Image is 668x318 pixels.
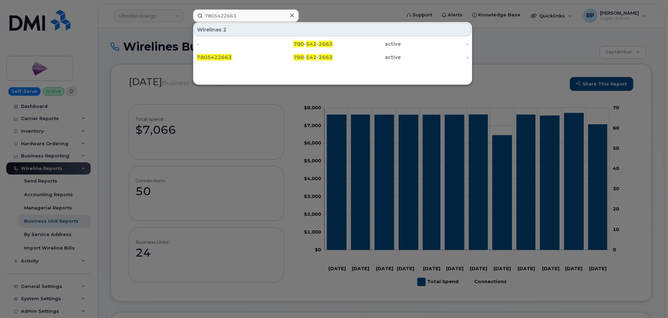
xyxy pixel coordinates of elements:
[333,54,401,61] div: active
[194,23,471,36] div: Wirelines
[194,51,471,64] a: 7805422663780-542-2663active-
[223,26,227,33] span: 2
[319,54,333,60] span: 2663
[197,40,265,47] div: -
[294,41,304,47] span: 780
[306,41,317,47] span: 542
[265,40,333,47] div: - -
[319,41,333,47] span: 2663
[333,40,401,47] div: active
[197,54,232,60] span: 7805422663
[401,40,469,47] div: -
[194,38,471,50] a: -780-542-2663active-
[294,54,304,60] span: 780
[265,54,333,61] div: - -
[306,54,317,60] span: 542
[401,54,469,61] div: -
